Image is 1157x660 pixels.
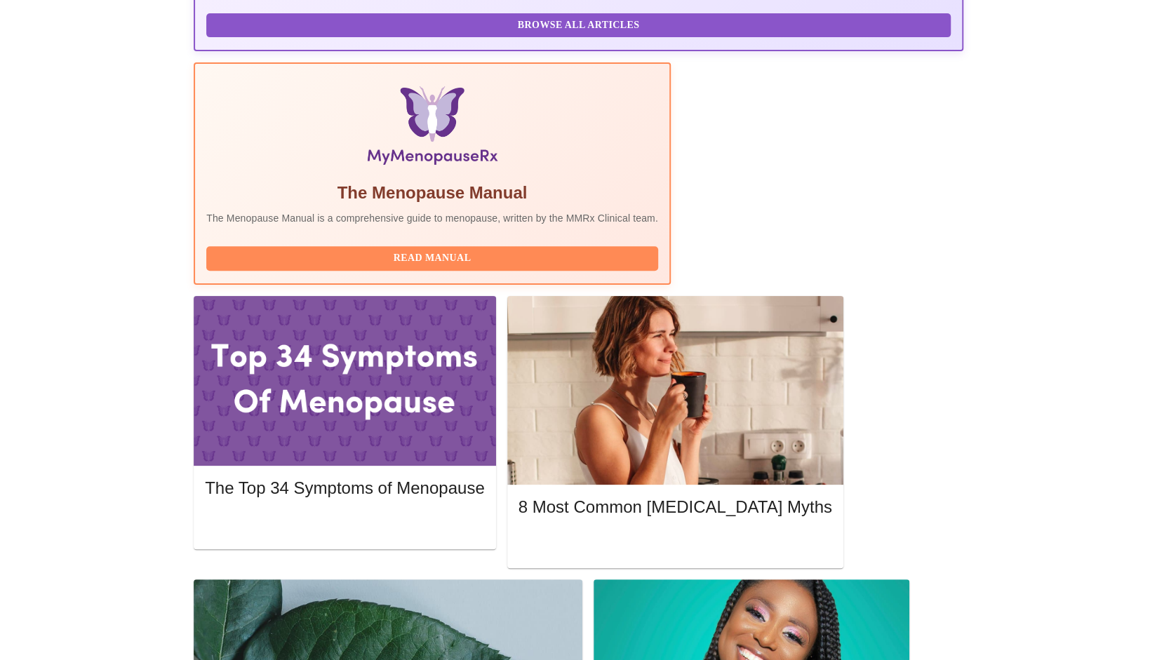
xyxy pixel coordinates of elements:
span: Browse All Articles [220,17,937,34]
a: Browse All Articles [206,18,954,30]
span: Read Manual [220,250,644,267]
img: Menopause Manual [278,86,586,170]
span: Read More [219,516,470,533]
p: The Menopause Manual is a comprehensive guide to menopause, written by the MMRx Clinical team. [206,211,658,225]
h5: The Menopause Manual [206,182,658,204]
a: Read More [205,517,488,529]
button: Read Manual [206,246,658,271]
button: Browse All Articles [206,13,951,38]
h5: 8 Most Common [MEDICAL_DATA] Myths [519,496,832,518]
a: Read Manual [206,251,662,263]
button: Read More [519,532,832,556]
a: Read More [519,537,836,548]
h5: The Top 34 Symptoms of Menopause [205,477,484,499]
button: Read More [205,512,484,537]
span: Read More [533,535,818,553]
